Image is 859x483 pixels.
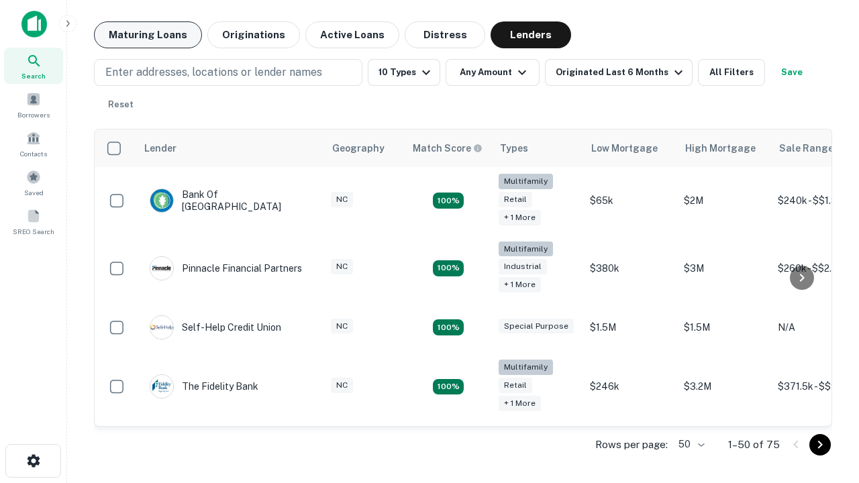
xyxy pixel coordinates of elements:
[405,129,492,167] th: Capitalize uses an advanced AI algorithm to match your search with the best lender. The match sco...
[405,21,485,48] button: Distress
[499,396,541,411] div: + 1 more
[770,59,813,86] button: Save your search to get updates of matches that match your search criteria.
[331,192,353,207] div: NC
[305,21,399,48] button: Active Loans
[677,167,771,235] td: $2M
[150,256,302,280] div: Pinnacle Financial Partners
[583,302,677,353] td: $1.5M
[583,129,677,167] th: Low Mortgage
[150,374,258,398] div: The Fidelity Bank
[499,378,532,393] div: Retail
[433,319,464,335] div: Matching Properties: 11, hasApolloMatch: undefined
[446,59,540,86] button: Any Amount
[583,353,677,421] td: $246k
[433,379,464,395] div: Matching Properties: 10, hasApolloMatch: undefined
[136,129,324,167] th: Lender
[499,360,553,375] div: Multifamily
[433,193,464,209] div: Matching Properties: 17, hasApolloMatch: undefined
[685,140,756,156] div: High Mortgage
[331,319,353,334] div: NC
[499,192,532,207] div: Retail
[492,129,583,167] th: Types
[677,353,771,421] td: $3.2M
[94,59,362,86] button: Enter addresses, locations or lender names
[677,302,771,353] td: $1.5M
[413,141,483,156] div: Capitalize uses an advanced AI algorithm to match your search with the best lender. The match sco...
[4,164,63,201] a: Saved
[4,203,63,239] a: SREO Search
[499,241,553,257] div: Multifamily
[21,11,47,38] img: capitalize-icon.png
[4,125,63,162] a: Contacts
[583,235,677,303] td: $380k
[500,140,528,156] div: Types
[4,87,63,123] a: Borrowers
[144,140,176,156] div: Lender
[331,378,353,393] div: NC
[150,189,311,213] div: Bank Of [GEOGRAPHIC_DATA]
[698,59,765,86] button: All Filters
[331,259,353,274] div: NC
[99,91,142,118] button: Reset
[545,59,693,86] button: Originated Last 6 Months
[207,21,300,48] button: Originations
[499,259,547,274] div: Industrial
[13,226,54,237] span: SREO Search
[556,64,687,80] div: Originated Last 6 Months
[499,277,541,292] div: + 1 more
[779,140,833,156] div: Sale Range
[499,319,574,334] div: Special Purpose
[673,435,707,454] div: 50
[24,187,44,198] span: Saved
[150,316,173,339] img: picture
[792,376,859,440] iframe: Chat Widget
[94,21,202,48] button: Maturing Loans
[433,260,464,276] div: Matching Properties: 14, hasApolloMatch: undefined
[150,257,173,280] img: picture
[499,210,541,225] div: + 1 more
[17,109,50,120] span: Borrowers
[809,434,831,455] button: Go to next page
[21,70,46,81] span: Search
[150,189,173,212] img: picture
[591,140,658,156] div: Low Mortgage
[150,315,281,339] div: Self-help Credit Union
[499,174,553,189] div: Multifamily
[4,48,63,84] a: Search
[583,167,677,235] td: $65k
[491,21,571,48] button: Lenders
[413,141,480,156] h6: Match Score
[595,437,668,453] p: Rows per page:
[105,64,322,80] p: Enter addresses, locations or lender names
[332,140,385,156] div: Geography
[677,129,771,167] th: High Mortgage
[677,235,771,303] td: $3M
[20,148,47,159] span: Contacts
[150,375,173,398] img: picture
[324,129,405,167] th: Geography
[728,437,780,453] p: 1–50 of 75
[368,59,440,86] button: 10 Types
